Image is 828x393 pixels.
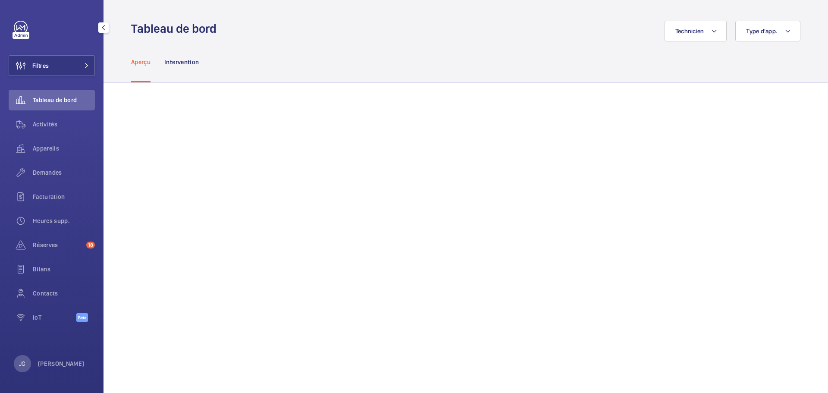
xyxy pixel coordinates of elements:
[33,313,76,322] span: IoT
[131,58,151,66] p: Aperçu
[33,168,95,177] span: Demandes
[665,21,727,41] button: Technicien
[131,21,222,37] h1: Tableau de bord
[33,241,83,249] span: Réserves
[33,144,95,153] span: Appareils
[33,120,95,129] span: Activités
[33,217,95,225] span: Heures supp.
[19,359,25,368] p: JG
[33,96,95,104] span: Tableau de bord
[33,192,95,201] span: Facturation
[86,242,95,248] span: 18
[675,28,704,35] span: Technicien
[32,61,49,70] span: Filtres
[735,21,800,41] button: Type d'app.
[9,55,95,76] button: Filtres
[746,28,778,35] span: Type d'app.
[33,265,95,274] span: Bilans
[33,289,95,298] span: Contacts
[38,359,85,368] p: [PERSON_NAME]
[164,58,199,66] p: Intervention
[76,313,88,322] span: Beta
